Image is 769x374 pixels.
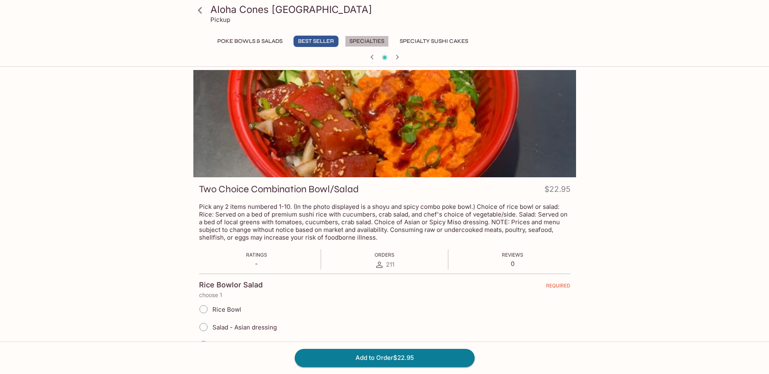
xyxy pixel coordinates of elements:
[210,3,573,16] h3: Aloha Cones [GEOGRAPHIC_DATA]
[246,252,267,258] span: Ratings
[212,306,241,313] span: Rice Bowl
[193,70,576,177] div: Two Choice Combination Bowl/Salad
[546,283,570,292] span: REQUIRED
[544,183,570,199] h4: $22.95
[395,36,473,47] button: Specialty Sushi Cakes
[199,280,263,289] h4: Rice Bowlor Salad
[375,252,394,258] span: Orders
[345,36,389,47] button: Specialties
[386,261,394,268] span: 211
[199,183,359,195] h3: Two Choice Combination Bowl/Salad
[246,260,267,268] p: -
[502,252,523,258] span: Reviews
[295,349,475,367] button: Add to Order$22.95
[213,36,287,47] button: Poke Bowls & Salads
[199,203,570,241] p: Pick any 2 items numbered 1-10. (In the photo displayed is a shoyu and spicy combo poke bowl.) Ch...
[199,292,570,298] p: choose 1
[502,260,523,268] p: 0
[293,36,338,47] button: Best Seller
[212,323,277,331] span: Salad - Asian dressing
[210,16,230,23] p: Pickup
[212,341,294,349] span: Salad - Spicy mayo dressing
